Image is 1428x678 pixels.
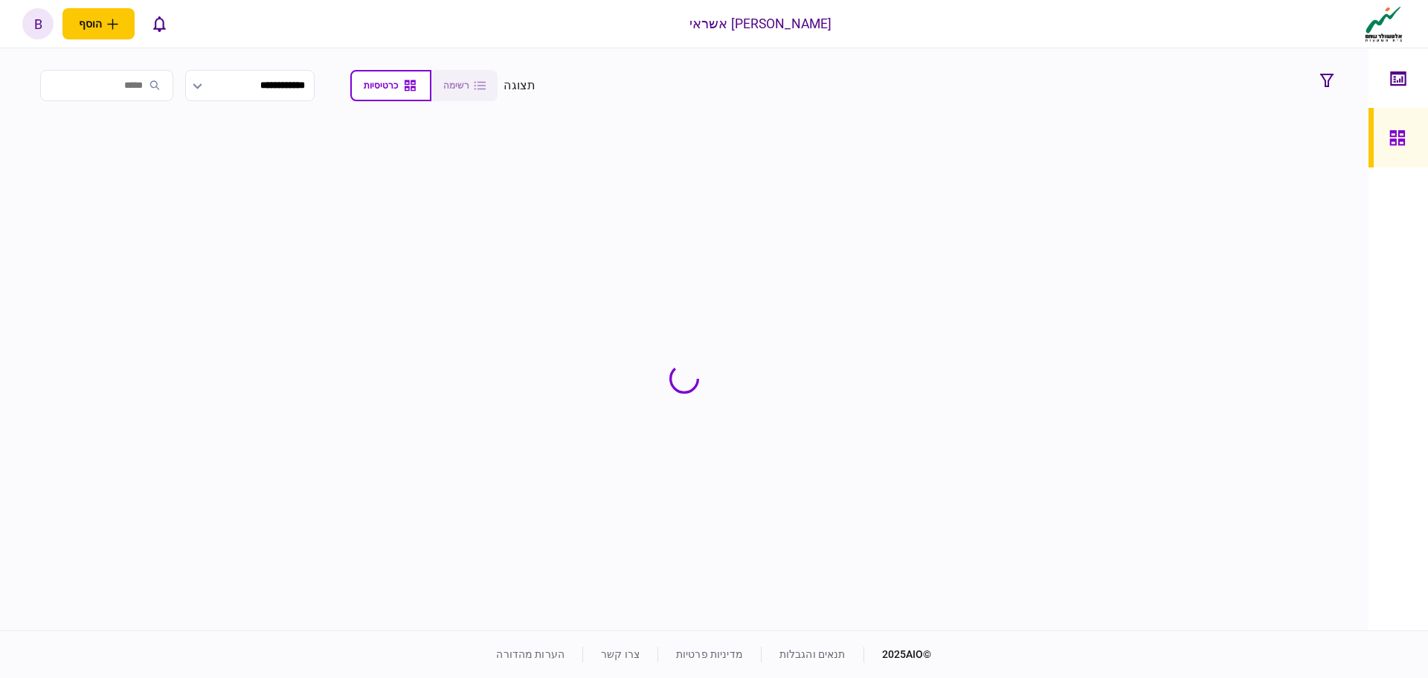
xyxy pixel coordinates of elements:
img: client company logo [1362,5,1406,42]
div: תצוגה [504,77,535,95]
button: רשימה [431,70,498,101]
a: תנאים והגבלות [779,648,846,660]
span: רשימה [443,80,469,91]
button: פתח תפריט להוספת לקוח [62,8,135,39]
a: צרו קשר [601,648,640,660]
button: b [22,8,54,39]
a: הערות מהדורה [496,648,565,660]
span: כרטיסיות [364,80,398,91]
a: מדיניות פרטיות [676,648,743,660]
button: כרטיסיות [350,70,431,101]
button: פתח רשימת התראות [144,8,175,39]
div: © 2025 AIO [863,647,932,662]
div: [PERSON_NAME] אשראי [689,14,832,33]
